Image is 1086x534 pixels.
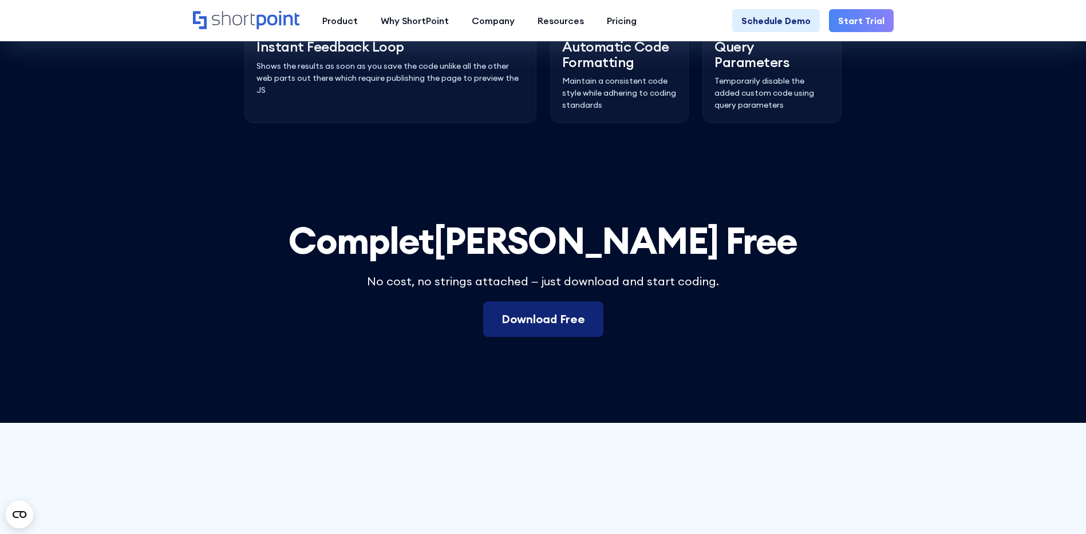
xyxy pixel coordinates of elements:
a: Pricing [595,9,648,32]
p: Shows the results as soon as you save the code unlike all the other web parts out there which req... [256,60,524,96]
a: Product [311,9,369,32]
a: Resources [526,9,595,32]
a: Why ShortPoint [369,9,460,32]
h3: Query Param﻿eters [714,39,830,69]
a: Schedule Demo [732,9,820,32]
h2: Complet﻿[PERSON_NAME] Free [244,221,842,261]
div: Pricing [607,14,637,28]
iframe: Chat Widget [880,401,1086,534]
div: Company [472,14,515,28]
div: Product [322,14,358,28]
div: Resources [538,14,584,28]
button: Open CMP widget [6,501,33,528]
h3: Instant Feed﻿back Loop [256,39,524,54]
a: Start Trial [829,9,894,32]
h3: Automatic Code﻿ Formatting [562,39,677,69]
p: Maintain a consistent code style while adhering to coding standards [562,75,677,111]
div: Why ShortPoint [381,14,449,28]
a: Download Free [483,301,603,337]
a: Home [193,11,299,30]
a: Company [460,9,526,32]
p: No cost, no strings attached – just downloa﻿d and start coding. [244,273,842,290]
p: Temporarily disable the added custom code using query parameters [714,75,830,111]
